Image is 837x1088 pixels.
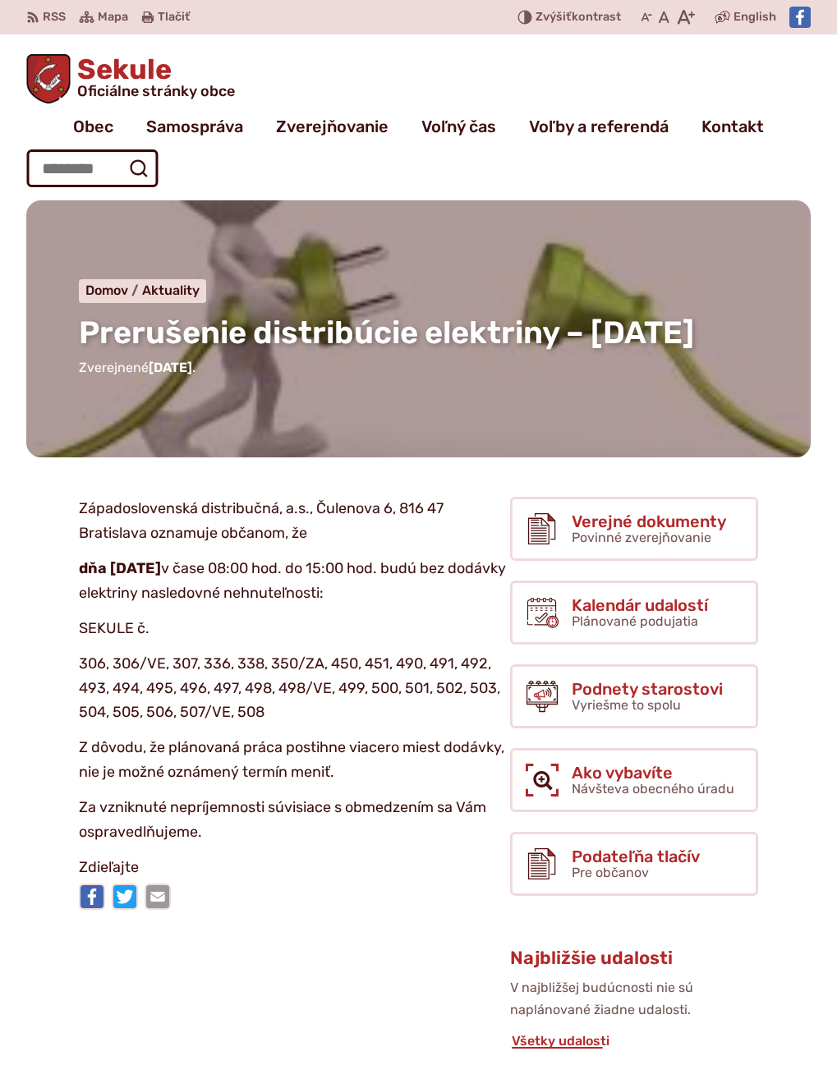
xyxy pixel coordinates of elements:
[572,847,700,865] span: Podateľňa tlačív
[572,680,723,698] span: Podnety starostovi
[572,764,734,782] span: Ako vybavíte
[536,11,621,25] span: kontrast
[79,736,510,784] p: Z dôvodu, že plánovaná práca postihne viacero miest dodávky, nie je možné oznámený termín meniť.
[572,697,681,713] span: Vyriešme to spolu
[85,282,142,298] a: Domov
[98,7,128,27] span: Mapa
[26,54,235,103] a: Logo Sekule, prejsť na domovskú stránku.
[79,884,105,910] img: Zdieľať na Facebooku
[26,54,71,103] img: Prejsť na domovskú stránku
[510,664,758,728] a: Podnety starostovi Vyriešme to spolu
[276,103,389,149] a: Zverejňovanie
[79,314,694,351] span: Prerušenie distribúcie elektriny – [DATE]
[112,884,138,910] img: Zdieľať na Twitteri
[572,613,698,629] span: Plánované podujatia
[701,103,764,149] a: Kontakt
[142,282,200,298] a: Aktuality
[79,497,510,545] p: Západoslovenská distribučná, a.s., Čulenova 6, 816 47 Bratislava oznamuje občanom, že
[43,7,66,27] span: RSS
[510,748,758,812] a: Ako vybavíte Návšteva obecného úradu
[421,103,496,149] a: Voľný čas
[734,7,776,27] span: English
[79,856,510,880] p: Zdieľajte
[510,1033,611,1049] a: Všetky udalosti
[572,865,649,880] span: Pre občanov
[510,581,758,645] a: Kalendár udalostí Plánované podujatia
[79,559,161,577] strong: dňa [DATE]
[79,652,510,725] p: 306, 306/VE, 307, 336, 338, 350/ZA, 450, 451, 490, 491, 492, 493, 494, 495, 496, 497, 498, 498/VE...
[510,497,758,561] a: Verejné dokumenty Povinné zverejňovanie
[79,357,758,379] p: Zverejnené .
[85,282,128,298] span: Domov
[510,832,758,896] a: Podateľňa tlačív Pre občanov
[529,103,669,149] a: Voľby a referendá
[146,103,243,149] a: Samospráva
[73,103,113,149] a: Obec
[77,84,235,99] span: Oficiálne stránky obce
[71,56,235,99] span: Sekule
[572,530,711,545] span: Povinné zverejňovanie
[158,11,190,25] span: Tlačiť
[79,557,510,605] p: v čase 08:00 hod. do 15:00 hod. budú bez dodávky elektriny nasledovné nehnuteľnosti:
[730,7,780,27] a: English
[789,7,811,28] img: Prejsť na Facebook stránku
[79,617,510,641] p: SEKULE č.
[572,596,708,614] span: Kalendár udalostí
[510,948,758,968] h3: Najbližšie udalosti
[145,884,171,910] img: Zdieľať e-mailom
[510,977,758,1021] p: V najbližšej budúcnosti nie sú naplánované žiadne udalosti.
[79,796,510,844] p: Za vzniknuté nepríjemnosti súvisiace s obmedzením sa Vám ospravedlňujeme.
[572,781,734,796] span: Návšteva obecného úradu
[149,360,192,375] span: [DATE]
[572,512,726,530] span: Verejné dokumenty
[536,10,572,24] span: Zvýšiť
